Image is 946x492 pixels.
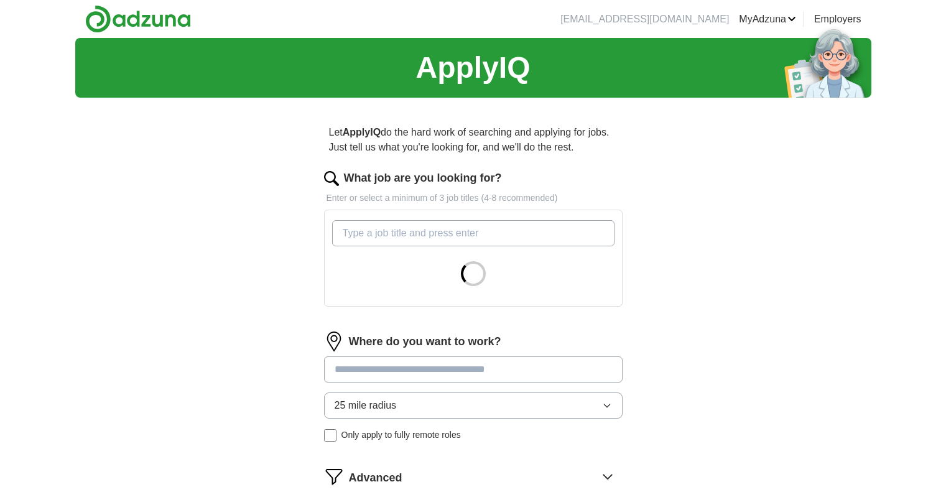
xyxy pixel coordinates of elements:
[332,220,614,246] input: Type a job title and press enter
[324,120,623,160] p: Let do the hard work of searching and applying for jobs. Just tell us what you're looking for, an...
[343,127,381,137] strong: ApplyIQ
[335,398,397,413] span: 25 mile radius
[324,392,623,419] button: 25 mile radius
[324,429,336,442] input: Only apply to fully remote roles
[341,429,461,442] span: Only apply to fully remote roles
[324,192,623,205] p: Enter or select a minimum of 3 job titles (4-8 recommended)
[324,171,339,186] img: search.png
[344,170,502,187] label: What job are you looking for?
[415,45,530,90] h1: ApplyIQ
[324,466,344,486] img: filter
[560,12,729,27] li: [EMAIL_ADDRESS][DOMAIN_NAME]
[349,333,501,350] label: Where do you want to work?
[85,5,191,33] img: Adzuna logo
[349,470,402,486] span: Advanced
[739,12,796,27] a: MyAdzuna
[814,12,861,27] a: Employers
[324,332,344,351] img: location.png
